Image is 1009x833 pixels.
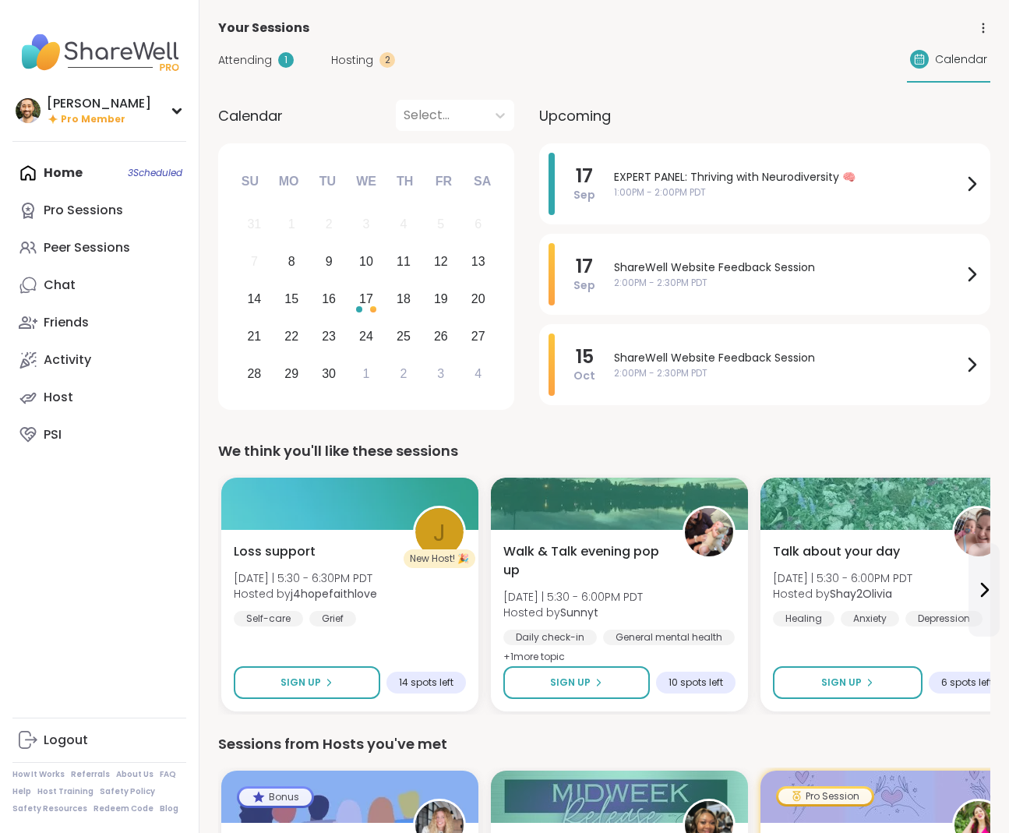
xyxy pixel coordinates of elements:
div: Not available Sunday, August 31st, 2025 [238,208,271,242]
a: Redeem Code [93,803,153,814]
div: General mental health [603,630,735,645]
a: Safety Resources [12,803,87,814]
div: month 2025-09 [235,206,496,392]
div: Choose Sunday, September 28th, 2025 [238,357,271,390]
div: Choose Friday, October 3rd, 2025 [424,357,457,390]
div: Not available Saturday, September 6th, 2025 [461,208,495,242]
div: Friends [44,314,89,331]
span: Upcoming [539,105,611,126]
span: Hosted by [234,586,377,602]
span: j [433,514,446,551]
div: Choose Saturday, September 20th, 2025 [461,283,495,316]
div: 2 [400,363,407,384]
div: 27 [471,326,485,347]
div: 31 [247,214,261,235]
div: 18 [397,288,411,309]
b: j4hopefaithlove [291,586,377,602]
div: Choose Friday, September 26th, 2025 [424,319,457,353]
div: Choose Tuesday, September 16th, 2025 [312,283,346,316]
div: Choose Wednesday, October 1st, 2025 [350,357,383,390]
a: How It Works [12,769,65,780]
div: 9 [326,251,333,272]
div: Choose Tuesday, September 30th, 2025 [312,357,346,390]
div: Not available Friday, September 5th, 2025 [424,208,457,242]
div: 7 [251,251,258,272]
span: Your Sessions [218,19,309,37]
span: 14 spots left [399,676,453,689]
button: Sign Up [503,666,650,699]
div: 17 [359,288,373,309]
span: Talk about your day [773,542,900,561]
div: 12 [434,251,448,272]
span: 2:00PM - 2:30PM PDT [614,276,962,290]
span: 15 [576,346,594,368]
div: 3 [437,363,444,384]
div: Choose Sunday, September 14th, 2025 [238,283,271,316]
div: 4 [475,363,482,384]
div: 21 [247,326,261,347]
div: Th [388,164,422,199]
div: 15 [284,288,298,309]
span: Oct [573,368,595,383]
div: [PERSON_NAME] [47,95,151,112]
div: Fr [426,164,460,199]
div: Depression [905,611,983,627]
div: We [349,164,383,199]
div: 14 [247,288,261,309]
div: Choose Tuesday, September 9th, 2025 [312,245,346,279]
div: Choose Thursday, September 18th, 2025 [387,283,421,316]
div: Choose Wednesday, September 10th, 2025 [350,245,383,279]
span: Attending [218,52,272,69]
span: 2:00PM - 2:30PM PDT [614,366,962,380]
img: Sunnyt [685,508,733,556]
span: Calendar [218,105,283,126]
div: Not available Tuesday, September 2nd, 2025 [312,208,346,242]
div: 11 [397,251,411,272]
a: PSI [12,416,186,454]
span: 6 spots left [941,676,993,689]
div: 3 [363,214,370,235]
div: Peer Sessions [44,239,130,256]
span: Loss support [234,542,316,561]
div: 20 [471,288,485,309]
div: Chat [44,277,76,294]
div: Host [44,389,73,406]
a: Safety Policy [100,786,155,797]
span: Pro Member [61,113,125,126]
div: Sa [465,164,499,199]
div: Logout [44,732,88,749]
div: 30 [322,363,336,384]
div: Choose Tuesday, September 23rd, 2025 [312,319,346,353]
div: 6 [475,214,482,235]
div: 1 [363,363,370,384]
div: 2 [326,214,333,235]
a: Chat [12,266,186,304]
span: Hosted by [773,586,912,602]
span: ShareWell Website Feedback Session [614,259,962,276]
button: Sign Up [773,666,923,699]
div: 23 [322,326,336,347]
a: FAQ [160,769,176,780]
div: Choose Monday, September 29th, 2025 [275,357,309,390]
a: Activity [12,341,186,379]
a: Host [12,379,186,416]
div: Activity [44,351,91,369]
div: New Host! 🎉 [404,549,475,568]
div: Daily check-in [503,630,597,645]
a: Pro Sessions [12,192,186,229]
div: Choose Saturday, October 4th, 2025 [461,357,495,390]
div: Choose Friday, September 19th, 2025 [424,283,457,316]
div: 26 [434,326,448,347]
span: 17 [576,256,593,277]
div: Mo [271,164,305,199]
span: Sep [573,277,595,293]
div: Anxiety [841,611,899,627]
div: 24 [359,326,373,347]
div: Choose Friday, September 12th, 2025 [424,245,457,279]
div: 25 [397,326,411,347]
a: Peer Sessions [12,229,186,266]
div: Choose Wednesday, September 17th, 2025 [350,283,383,316]
div: Choose Thursday, October 2nd, 2025 [387,357,421,390]
span: Sign Up [821,676,862,690]
div: Self-care [234,611,303,627]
